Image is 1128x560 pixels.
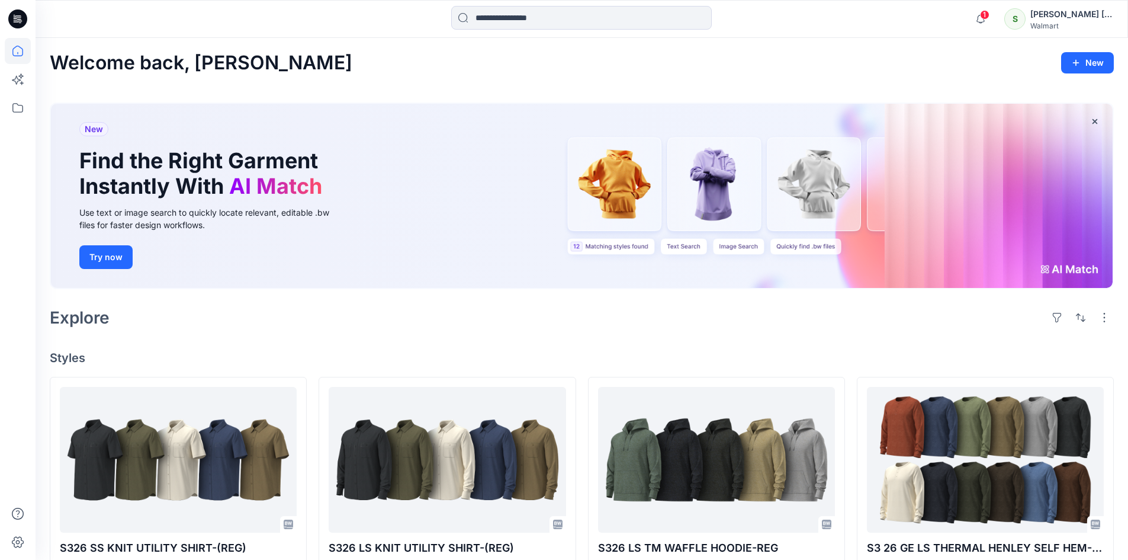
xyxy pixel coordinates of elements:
div: S​ [1004,8,1026,30]
p: S326 LS KNIT UTILITY SHIRT-(REG) [329,540,565,556]
h4: Styles [50,351,1114,365]
span: New [85,122,103,136]
button: Try now [79,245,133,269]
div: [PERSON_NAME] ​[PERSON_NAME] [1030,7,1113,21]
span: 1 [980,10,989,20]
a: S3 26 GE LS THERMAL HENLEY SELF HEM-(REG)_(2Miss Waffle)-Opt-1 [867,387,1104,533]
a: S326 LS KNIT UTILITY SHIRT-(REG) [329,387,565,533]
p: S326 LS TM WAFFLE HOODIE-REG [598,540,835,556]
p: S3 26 GE LS THERMAL HENLEY SELF HEM-(REG)_(2Miss Waffle)-Opt-1 [867,540,1104,556]
span: AI Match [229,173,322,199]
a: S326 SS KNIT UTILITY SHIRT-(REG) [60,387,297,533]
a: S326 LS TM WAFFLE HOODIE-REG [598,387,835,533]
p: S326 SS KNIT UTILITY SHIRT-(REG) [60,540,297,556]
h2: Welcome back, [PERSON_NAME] [50,52,352,74]
div: Walmart [1030,21,1113,30]
div: Use text or image search to quickly locate relevant, editable .bw files for faster design workflows. [79,206,346,231]
button: New [1061,52,1114,73]
h1: Find the Right Garment Instantly With [79,148,328,199]
h2: Explore [50,308,110,327]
